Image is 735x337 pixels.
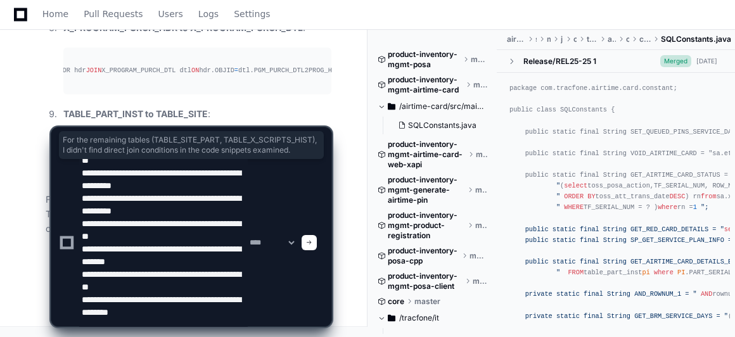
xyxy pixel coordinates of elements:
span: SQLConstants.java [661,34,731,44]
span: Settings [234,10,270,18]
div: Release/REL25-25 1 [523,56,596,66]
span: Home [42,10,68,18]
span: JOIN [86,67,102,74]
svg: Directory [388,99,395,114]
span: Pull Requests [84,10,143,18]
span: ON [191,67,199,74]
span: tracfone [587,34,598,44]
span: product-inventory-mgmt-airtime-card [388,75,463,95]
strong: X_PROGRAM_PURCH_HDR to X_PROGRAM_PURCH_DTL [63,22,303,33]
span: Logs [198,10,219,18]
span: main [547,34,551,44]
span: Users [158,10,183,18]
span: = [234,67,238,74]
span: src [535,34,537,44]
span: java [561,34,563,44]
span: airtime [608,34,616,44]
span: /airtime-card/src/main/java/com/tracfone/airtime/card/constant [399,101,487,111]
button: /airtime-card/src/main/java/com/tracfone/airtime/card/constant [378,96,487,117]
div: [DATE] [696,56,717,66]
span: airtime-card [507,34,525,44]
span: card [626,34,629,44]
span: Merged [660,55,691,67]
span: master [471,54,487,65]
span: constant [639,34,651,44]
span: com [573,34,577,44]
span: product-inventory-mgmt-posa [388,49,461,70]
span: master [473,80,487,90]
span: For the remaining tables (TABLE_SITE_PART, TABLE_X_SCRIPTS_HIST), I didn't find direct join condi... [63,135,320,155]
